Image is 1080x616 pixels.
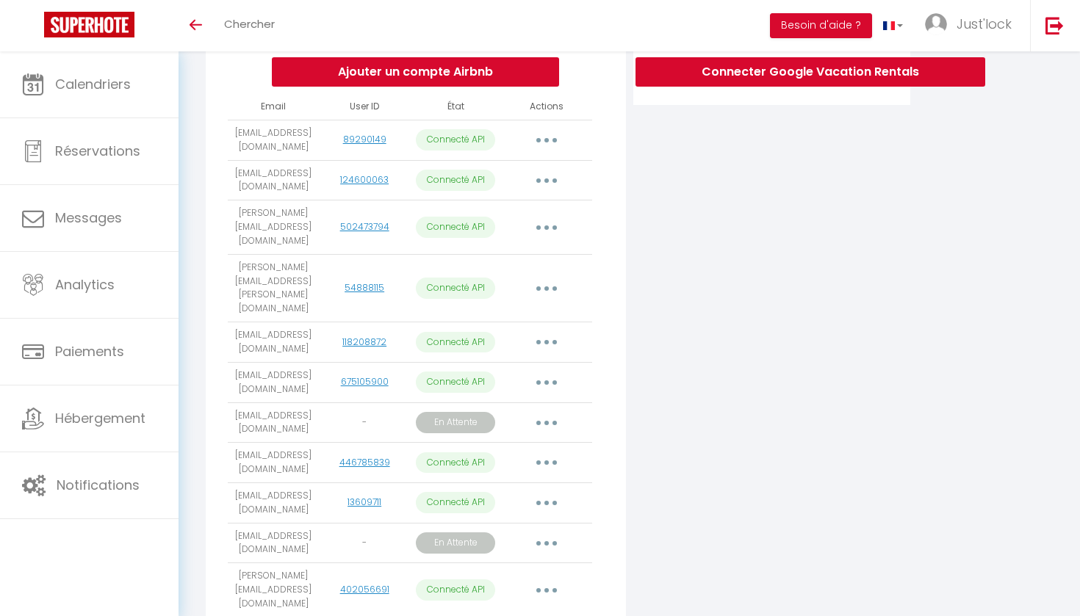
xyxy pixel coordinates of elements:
[410,94,501,120] th: État
[416,492,495,513] p: Connecté API
[228,482,319,523] td: [EMAIL_ADDRESS][DOMAIN_NAME]
[228,200,319,255] td: [PERSON_NAME][EMAIL_ADDRESS][DOMAIN_NAME]
[501,94,592,120] th: Actions
[325,536,404,550] div: -
[228,402,319,443] td: [EMAIL_ADDRESS][DOMAIN_NAME]
[342,336,386,348] a: 118208872
[416,532,495,554] p: En Attente
[55,75,131,93] span: Calendriers
[228,322,319,363] td: [EMAIL_ADDRESS][DOMAIN_NAME]
[416,278,495,299] p: Connecté API
[348,496,381,508] a: 13609711
[55,209,122,227] span: Messages
[319,94,410,120] th: User ID
[416,412,495,433] p: En Attente
[228,362,319,402] td: [EMAIL_ADDRESS][DOMAIN_NAME]
[416,372,495,393] p: Connecté API
[770,13,872,38] button: Besoin d'aide ?
[228,523,319,563] td: [EMAIL_ADDRESS][DOMAIN_NAME]
[12,6,56,50] button: Ouvrir le widget de chat LiveChat
[341,375,389,388] a: 675105900
[228,160,319,200] td: [EMAIL_ADDRESS][DOMAIN_NAME]
[228,443,319,483] td: [EMAIL_ADDRESS][DOMAIN_NAME]
[416,170,495,191] p: Connecté API
[343,133,386,145] a: 89290149
[340,173,389,186] a: 124600063
[228,254,319,322] td: [PERSON_NAME][EMAIL_ADDRESS][PERSON_NAME][DOMAIN_NAME]
[416,129,495,151] p: Connecté API
[416,579,495,601] p: Connecté API
[228,94,319,120] th: Email
[340,583,389,595] a: 402056691
[416,332,495,353] p: Connecté API
[636,57,985,87] button: Connecter Google Vacation Rentals
[325,416,404,430] div: -
[57,476,140,494] span: Notifications
[1045,16,1064,35] img: logout
[416,217,495,238] p: Connecté API
[957,15,1012,33] span: Just'lock
[345,281,384,294] a: 54888115
[416,452,495,474] p: Connecté API
[44,12,134,37] img: Super Booking
[55,142,140,160] span: Réservations
[340,220,389,233] a: 502473794
[925,13,947,35] img: ...
[339,456,390,468] a: 446785839
[228,120,319,160] td: [EMAIL_ADDRESS][DOMAIN_NAME]
[55,342,124,360] span: Paiements
[272,57,559,87] button: Ajouter un compte Airbnb
[55,275,115,294] span: Analytics
[55,409,145,427] span: Hébergement
[224,16,275,32] span: Chercher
